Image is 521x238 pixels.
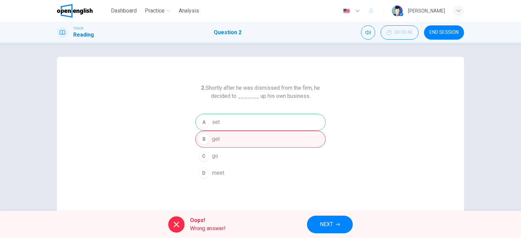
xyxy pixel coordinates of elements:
[195,84,326,100] h6: Shortly after he was dismissed from the firm, he decided to _______ up his own business.
[214,28,242,37] h1: Question 2
[73,26,83,31] span: TOEIC®
[392,5,403,16] img: Profile picture
[361,25,375,40] div: Mute
[108,5,139,17] button: Dashboard
[342,8,351,14] img: en
[176,5,202,17] button: Analysis
[320,220,333,229] span: NEXT
[57,4,93,18] img: OpenEnglish logo
[190,216,226,224] span: Oops!
[394,30,413,35] span: 00:00:46
[179,7,199,15] span: Analysis
[408,7,445,15] div: [PERSON_NAME]
[381,25,419,40] button: 00:00:46
[190,224,226,233] span: Wrong answer!
[381,25,419,40] div: Hide
[201,85,206,91] strong: 2.
[429,30,459,35] span: END SESSION
[424,25,464,40] button: END SESSION
[73,31,94,39] h1: Reading
[307,216,353,233] button: NEXT
[111,7,137,15] span: Dashboard
[145,7,165,15] span: Practice
[142,5,173,17] button: Practice
[57,4,108,18] a: OpenEnglish logo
